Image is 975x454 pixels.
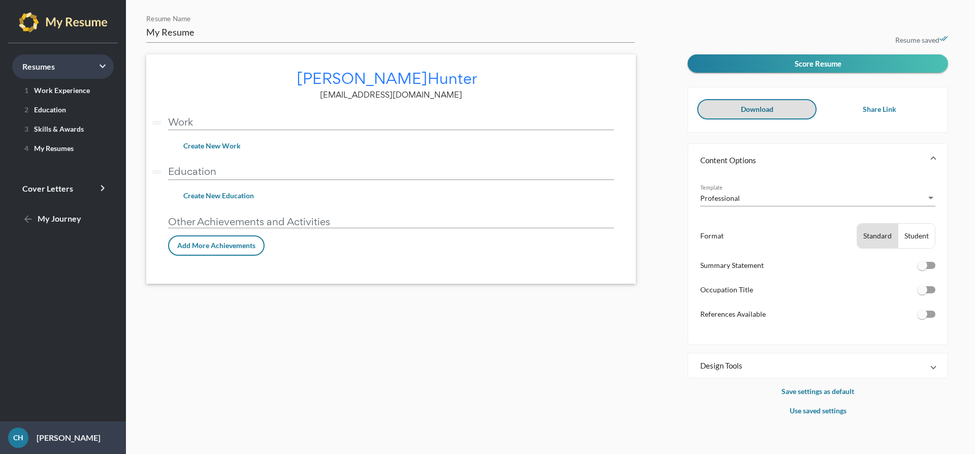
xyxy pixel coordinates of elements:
span: Add More Achievements [177,241,255,250]
img: my-resume-light.png [19,12,108,33]
p: Use saved settings [688,405,948,417]
li: Format [700,223,935,249]
button: Share Link [820,99,938,119]
div: Content Options [688,176,948,344]
a: 4My Resumes [12,140,114,156]
span: Professional [700,194,740,202]
span: My Journey [22,214,81,223]
button: Student [898,224,935,248]
a: 1Work Experience [12,82,114,98]
span: Skills & Awards [20,125,84,133]
span: 1 [24,86,28,95]
mat-panel-title: Design Tools [700,360,923,371]
i: keyboard_arrow_right [96,182,109,194]
mat-expansion-panel-header: Design Tools [688,353,948,378]
li: References Available [700,308,935,329]
span: My Resumes [20,144,74,153]
a: 2Education [12,101,114,117]
span: Work Experience [20,86,90,95]
span: Share Link [863,105,896,113]
p: Other Achievements and Activities [168,216,614,228]
li: Summary Statement [700,259,935,280]
button: Score Resume [688,54,948,73]
span: 2 [24,105,28,114]
span: Download [741,105,773,113]
span: [EMAIL_ADDRESS][DOMAIN_NAME] [320,89,462,100]
span: Resumes [22,62,55,71]
li: Occupation Title [700,284,935,305]
span: Hunter [428,68,477,88]
a: 3Skills & Awards [12,120,114,137]
p: Resume saved [688,34,948,46]
span: Cover Letters [22,184,73,193]
span: 4 [24,144,28,153]
button: Add More Achievements [168,235,265,256]
i: done_all [939,35,948,43]
p: [PERSON_NAME] [28,432,101,444]
i: drag_handle [150,116,163,129]
span: Create New Work [183,141,241,150]
span: [PERSON_NAME] [297,68,428,88]
button: Create New Work [175,137,249,155]
span: 3 [24,125,28,133]
mat-select: Template [700,193,935,203]
button: Standard [857,224,898,248]
button: Download [697,99,817,119]
span: Create New Education [183,191,254,200]
div: CH [8,428,28,448]
input: Resume Name [146,26,635,39]
button: Create New Education [175,187,262,205]
mat-icon: arrow_back [22,214,35,226]
span: Score Resume [795,59,841,68]
a: My Journey [12,207,114,231]
span: Education [20,105,66,114]
i: keyboard_arrow_right [96,60,109,72]
i: drag_handle [150,166,163,178]
mat-panel-title: Content Options [700,155,923,165]
p: Save settings as default [688,385,948,398]
mat-expansion-panel-header: Content Options [688,144,948,176]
